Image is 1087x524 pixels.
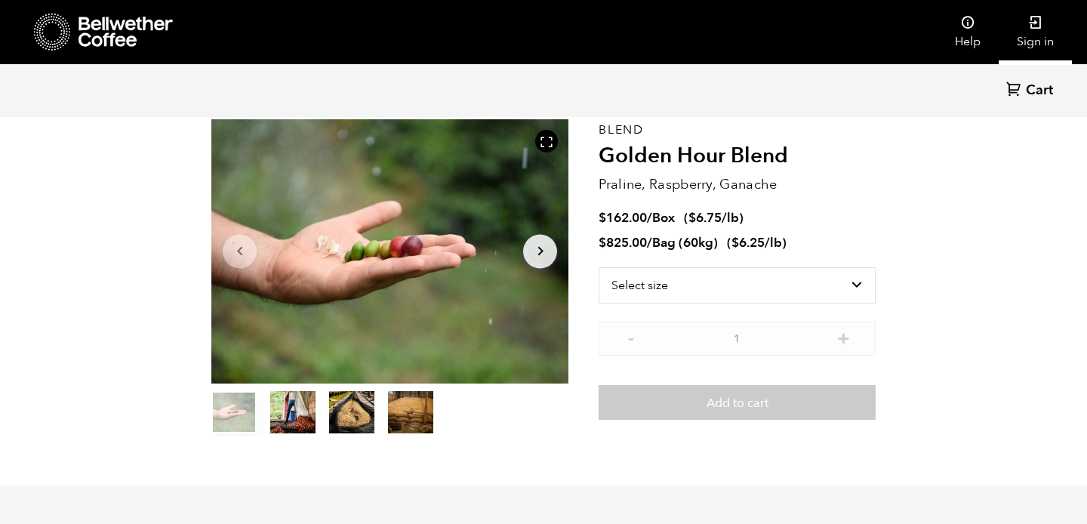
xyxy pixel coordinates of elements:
[599,174,876,195] p: Praline, Raspberry, Ganache
[722,209,739,227] span: /lb
[599,234,606,251] span: $
[599,234,647,251] bdi: 825.00
[731,234,739,251] span: $
[765,234,782,251] span: /lb
[688,209,696,227] span: $
[599,209,647,227] bdi: 162.00
[652,234,718,251] span: Bag (60kg)
[599,385,876,420] button: Add to cart
[652,209,675,227] span: Box
[834,329,853,344] button: +
[599,143,876,169] h2: Golden Hour Blend
[1026,82,1053,100] span: Cart
[731,234,765,251] bdi: 6.25
[647,234,652,251] span: /
[647,209,652,227] span: /
[727,234,787,251] span: ( )
[688,209,722,227] bdi: 6.75
[621,329,640,344] button: -
[1006,81,1057,101] a: Cart
[684,209,744,227] span: ( )
[599,209,606,227] span: $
